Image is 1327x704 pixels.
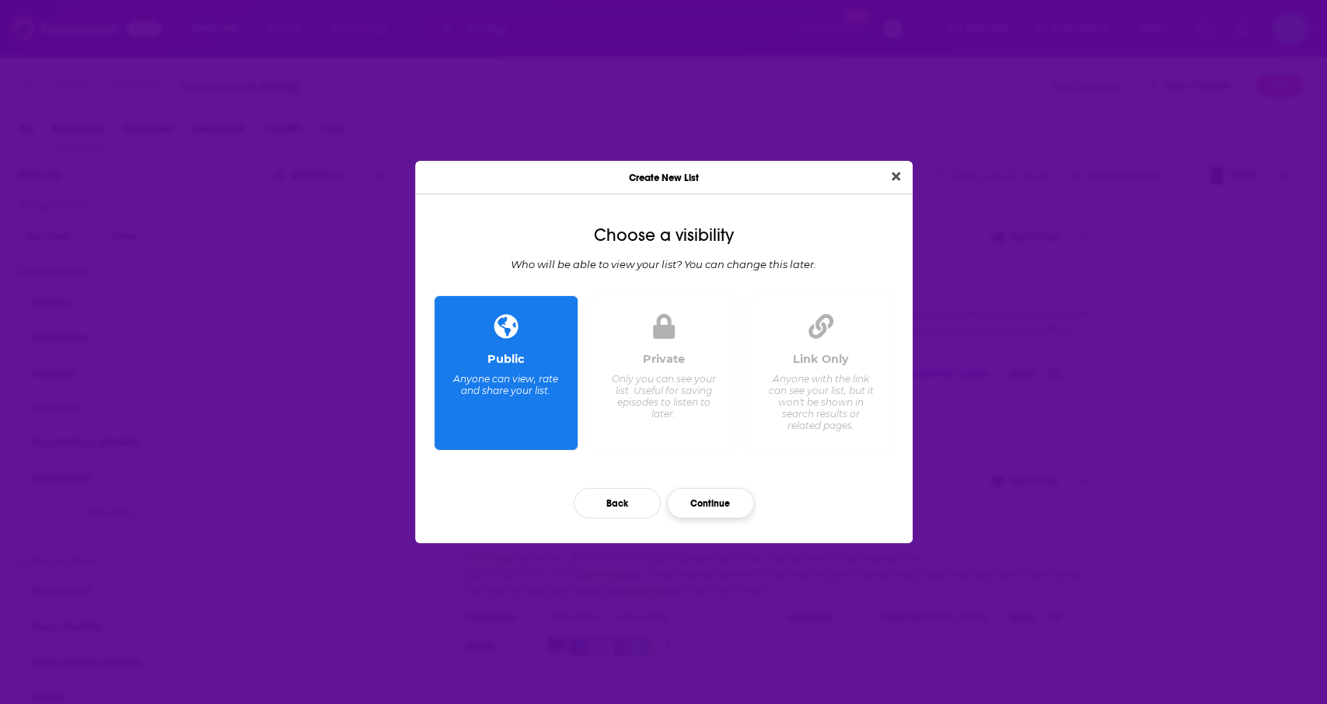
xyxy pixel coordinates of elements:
[452,373,559,396] div: Anyone can view, rate and share your list.
[793,352,849,366] div: Link Only
[767,373,874,431] div: Anyone with the link can see your list, but it won't be shown in search results or related pages.
[428,258,900,270] div: Who will be able to view your list? You can change this later.
[610,373,717,420] div: Only you can see your list. Useful for saving episodes to listen to later.
[885,167,906,186] button: Close
[415,161,913,194] div: Create New List
[667,488,754,518] button: Continue
[574,488,661,518] button: Back
[487,352,525,366] div: Public
[643,352,685,366] div: Private
[428,225,900,246] div: Choose a visibility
